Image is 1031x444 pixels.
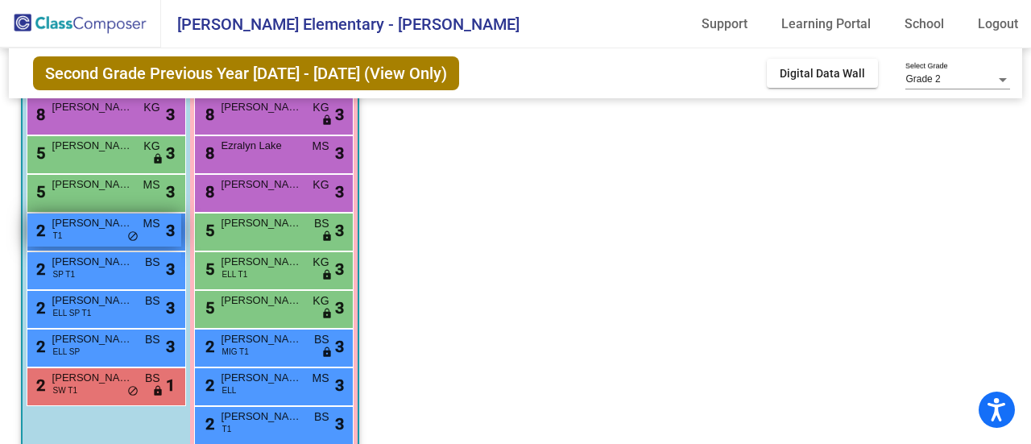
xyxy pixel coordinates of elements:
[222,370,302,386] span: [PERSON_NAME]
[314,409,329,425] span: BS
[145,254,160,271] span: BS
[222,293,302,309] span: [PERSON_NAME]
[335,296,344,320] span: 3
[166,141,175,165] span: 3
[166,257,175,281] span: 3
[314,331,329,348] span: BS
[32,182,45,201] span: 5
[201,259,214,279] span: 5
[145,370,160,387] span: BS
[32,259,45,279] span: 2
[143,99,159,116] span: KG
[53,307,92,319] span: ELL SP T1
[222,409,302,425] span: [PERSON_NAME]
[201,143,214,163] span: 8
[143,176,160,193] span: MS
[145,331,160,348] span: BS
[166,218,175,243] span: 3
[166,296,175,320] span: 3
[768,11,884,37] a: Learning Portal
[166,102,175,127] span: 3
[335,180,344,204] span: 3
[780,67,865,80] span: Digital Data Wall
[53,268,75,280] span: SP T1
[52,176,133,193] span: [PERSON_NAME]
[53,230,63,242] span: T1
[335,141,344,165] span: 3
[689,11,760,37] a: Support
[314,215,329,232] span: BS
[53,346,81,358] span: ELL SP
[201,105,214,124] span: 8
[335,257,344,281] span: 3
[166,373,175,397] span: 1
[52,293,133,309] span: [PERSON_NAME]
[965,11,1031,37] a: Logout
[321,308,333,321] span: lock
[143,215,160,232] span: MS
[52,370,133,386] span: [PERSON_NAME]
[313,370,329,387] span: MS
[201,221,214,240] span: 5
[313,99,329,116] span: KG
[145,293,160,309] span: BS
[52,254,133,270] span: [PERSON_NAME]
[52,215,133,231] span: [PERSON_NAME]
[313,254,329,271] span: KG
[32,105,45,124] span: 8
[222,99,302,115] span: [PERSON_NAME]
[166,180,175,204] span: 3
[127,385,139,398] span: do_not_disturb_alt
[222,346,249,358] span: MIG T1
[201,298,214,317] span: 5
[32,298,45,317] span: 2
[767,59,878,88] button: Digital Data Wall
[52,99,133,115] span: [PERSON_NAME]
[166,334,175,359] span: 3
[313,138,329,155] span: MS
[321,346,333,359] span: lock
[222,138,302,154] span: Ezralyn Lake
[321,230,333,243] span: lock
[201,182,214,201] span: 8
[335,102,344,127] span: 3
[32,337,45,356] span: 2
[161,11,520,37] span: [PERSON_NAME] Elementary - [PERSON_NAME]
[152,153,164,166] span: lock
[201,337,214,356] span: 2
[222,215,302,231] span: [PERSON_NAME]
[222,331,302,347] span: [PERSON_NAME]
[222,268,248,280] span: ELL T1
[905,73,940,85] span: Grade 2
[321,269,333,282] span: lock
[32,376,45,395] span: 2
[222,176,302,193] span: [PERSON_NAME]
[201,414,214,434] span: 2
[52,331,133,347] span: [PERSON_NAME]
[152,385,164,398] span: lock
[321,114,333,127] span: lock
[143,138,159,155] span: KG
[127,230,139,243] span: do_not_disturb_alt
[52,138,133,154] span: [PERSON_NAME]
[222,423,232,435] span: T1
[33,56,459,90] span: Second Grade Previous Year [DATE] - [DATE] (View Only)
[222,384,237,396] span: ELL
[335,218,344,243] span: 3
[335,334,344,359] span: 3
[313,293,329,309] span: KG
[222,254,302,270] span: [PERSON_NAME]
[335,412,344,436] span: 3
[32,221,45,240] span: 2
[892,11,957,37] a: School
[53,384,77,396] span: SW T1
[201,376,214,395] span: 2
[313,176,329,193] span: KG
[335,373,344,397] span: 3
[32,143,45,163] span: 5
